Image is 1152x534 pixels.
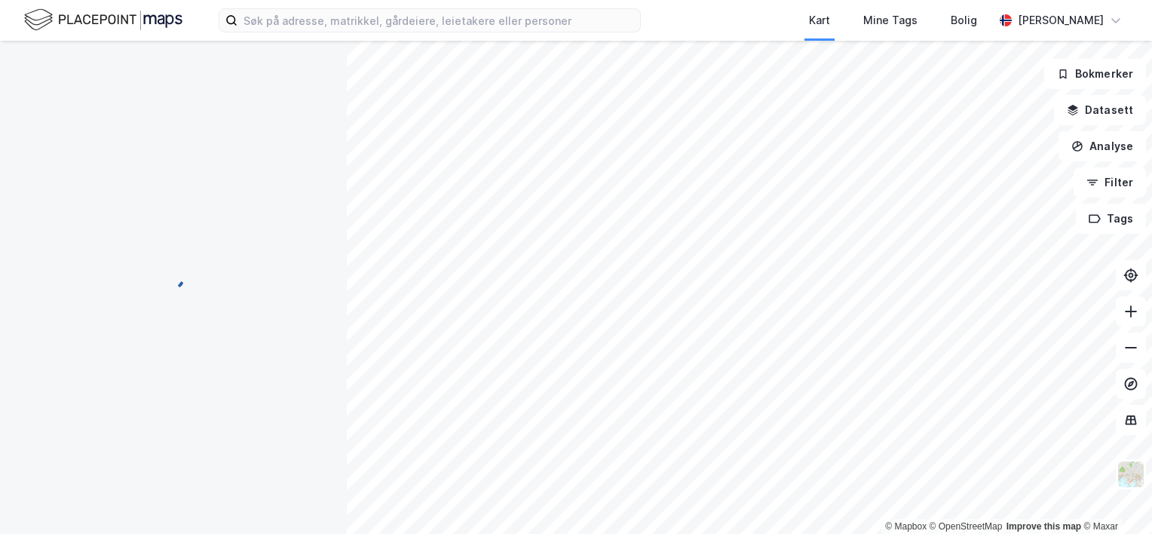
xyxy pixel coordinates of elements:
iframe: Chat Widget [1077,462,1152,534]
div: Bolig [951,11,977,29]
a: Mapbox [885,521,927,532]
button: Datasett [1054,95,1146,125]
div: Kart [809,11,830,29]
img: Z [1117,460,1145,489]
img: logo.f888ab2527a4732fd821a326f86c7f29.svg [24,7,182,33]
input: Søk på adresse, matrikkel, gårdeiere, leietakere eller personer [237,9,640,32]
a: OpenStreetMap [930,521,1003,532]
div: [PERSON_NAME] [1018,11,1104,29]
div: Mine Tags [863,11,918,29]
button: Analyse [1059,131,1146,161]
button: Tags [1076,204,1146,234]
a: Improve this map [1006,521,1081,532]
div: Kontrollprogram for chat [1077,462,1152,534]
button: Filter [1074,167,1146,198]
img: spinner.a6d8c91a73a9ac5275cf975e30b51cfb.svg [161,266,185,290]
button: Bokmerker [1044,59,1146,89]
